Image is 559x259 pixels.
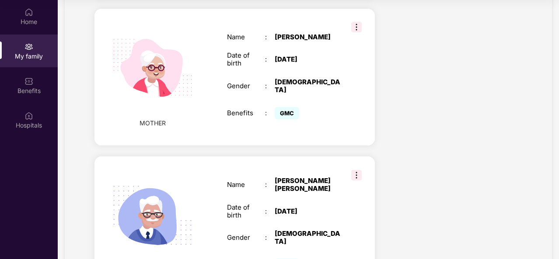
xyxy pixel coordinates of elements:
div: : [265,234,275,242]
img: svg+xml;base64,PHN2ZyB4bWxucz0iaHR0cDovL3d3dy53My5vcmcvMjAwMC9zdmciIHdpZHRoPSIyMjQiIGhlaWdodD0iMT... [102,17,203,118]
div: [PERSON_NAME] [275,33,341,41]
div: : [265,33,275,41]
div: Benefits [227,109,265,117]
div: Gender [227,234,265,242]
img: svg+xml;base64,PHN2ZyBpZD0iSG9tZSIgeG1sbnM9Imh0dHA6Ly93d3cudzMub3JnLzIwMDAvc3ZnIiB3aWR0aD0iMjAiIG... [24,8,33,17]
div: [DEMOGRAPHIC_DATA] [275,230,341,245]
div: : [265,55,275,63]
img: svg+xml;base64,PHN2ZyB3aWR0aD0iMzIiIGhlaWdodD0iMzIiIHZpZXdCb3g9IjAgMCAzMiAzMiIgZmlsbD0ibm9uZSIgeG... [351,22,362,32]
div: : [265,207,275,215]
span: MOTHER [140,118,166,128]
span: GMC [275,107,299,119]
div: : [265,109,275,117]
div: [DATE] [275,207,341,215]
div: : [265,82,275,90]
div: [DATE] [275,55,341,63]
div: [PERSON_NAME] [PERSON_NAME] [275,177,341,193]
img: svg+xml;base64,PHN2ZyB3aWR0aD0iMjAiIGhlaWdodD0iMjAiIHZpZXdCb3g9IjAgMCAyMCAyMCIgZmlsbD0ibm9uZSIgeG... [24,42,33,51]
img: svg+xml;base64,PHN2ZyBpZD0iSG9zcGl0YWxzIiB4bWxucz0iaHR0cDovL3d3dy53My5vcmcvMjAwMC9zdmciIHdpZHRoPS... [24,111,33,120]
img: svg+xml;base64,PHN2ZyB3aWR0aD0iMzIiIGhlaWdodD0iMzIiIHZpZXdCb3g9IjAgMCAzMiAzMiIgZmlsbD0ibm9uZSIgeG... [351,170,362,180]
div: : [265,181,275,189]
img: svg+xml;base64,PHN2ZyBpZD0iQmVuZWZpdHMiIHhtbG5zPSJodHRwOi8vd3d3LnczLm9yZy8yMDAwL3N2ZyIgd2lkdGg9Ij... [24,77,33,86]
div: Name [227,181,265,189]
div: Date of birth [227,204,265,219]
div: Date of birth [227,52,265,67]
div: [DEMOGRAPHIC_DATA] [275,78,341,94]
div: Gender [227,82,265,90]
div: Name [227,33,265,41]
